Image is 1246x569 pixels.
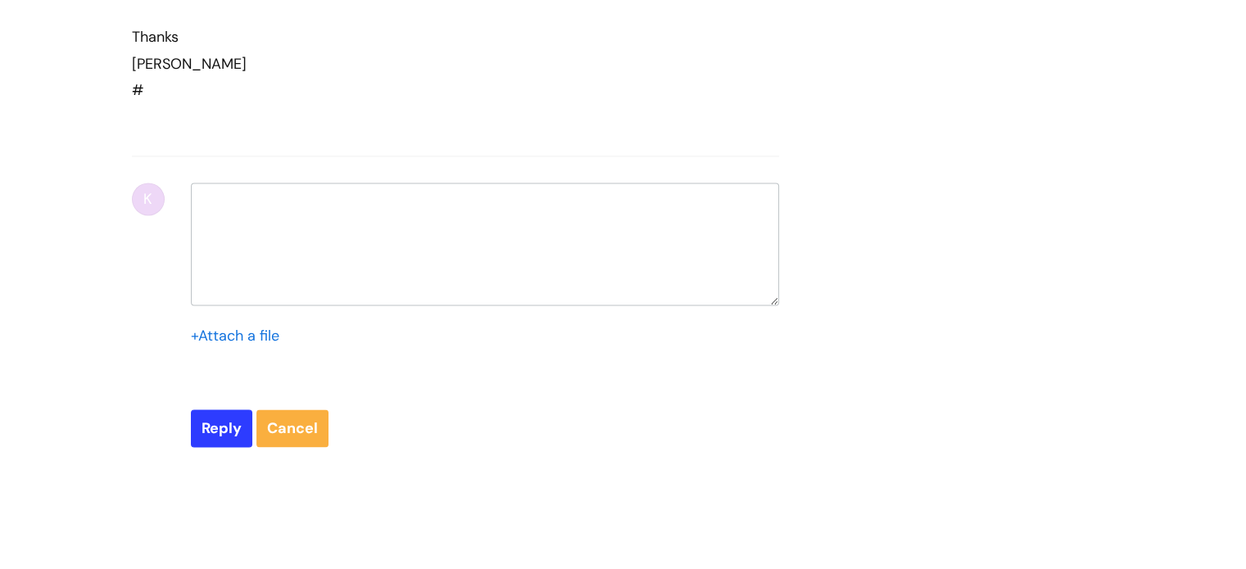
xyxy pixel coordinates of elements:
input: Reply [191,409,252,447]
div: Thanks [132,24,720,50]
div: [PERSON_NAME] [132,51,720,77]
div: K [132,183,165,215]
a: Cancel [256,409,328,447]
div: Attach a file [191,323,289,349]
